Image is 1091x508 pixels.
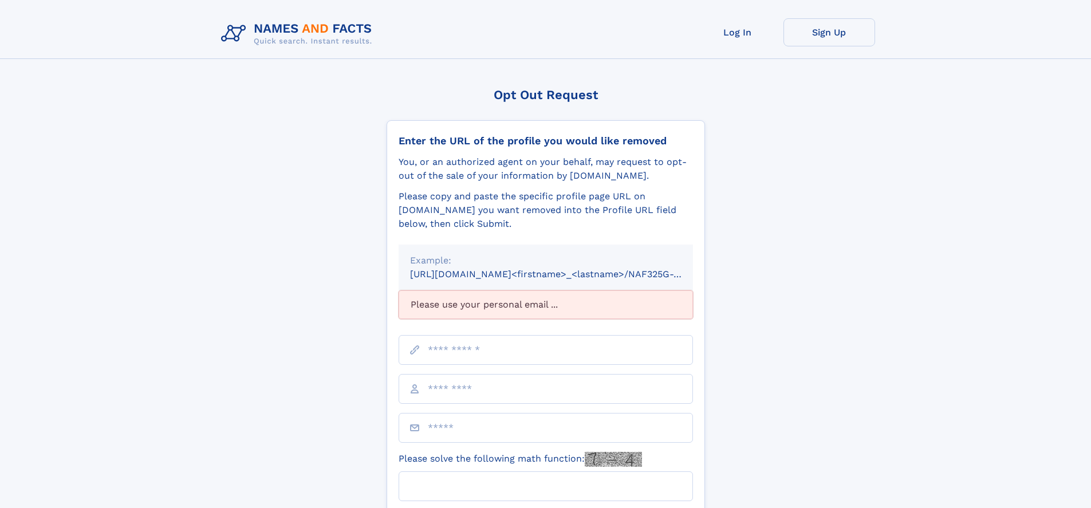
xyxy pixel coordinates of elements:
label: Please solve the following math function: [399,452,642,467]
div: Opt Out Request [387,88,705,102]
img: Logo Names and Facts [216,18,381,49]
a: Log In [692,18,783,46]
div: Please use your personal email ... [399,290,693,319]
small: [URL][DOMAIN_NAME]<firstname>_<lastname>/NAF325G-xxxxxxxx [410,269,715,279]
div: Enter the URL of the profile you would like removed [399,135,693,147]
div: Please copy and paste the specific profile page URL on [DOMAIN_NAME] you want removed into the Pr... [399,190,693,231]
a: Sign Up [783,18,875,46]
div: You, or an authorized agent on your behalf, may request to opt-out of the sale of your informatio... [399,155,693,183]
div: Example: [410,254,682,267]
